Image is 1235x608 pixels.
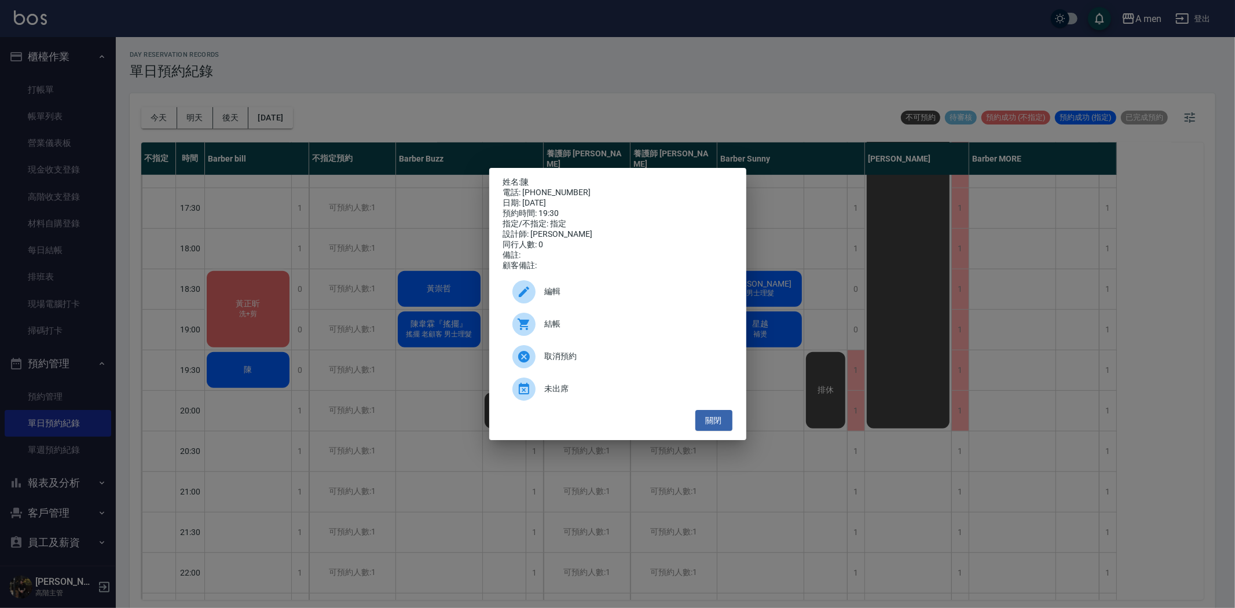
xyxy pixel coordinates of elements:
[521,177,529,186] a: 陳
[545,318,723,330] span: 結帳
[503,261,732,271] div: 顧客備註:
[503,229,732,240] div: 設計師: [PERSON_NAME]
[503,188,732,198] div: 電話: [PHONE_NUMBER]
[503,373,732,405] div: 未出席
[503,208,732,219] div: 預約時間: 19:30
[503,276,732,308] div: 編輯
[545,285,723,298] span: 編輯
[503,240,732,250] div: 同行人數: 0
[545,350,723,362] span: 取消預約
[503,219,732,229] div: 指定/不指定: 指定
[503,250,732,261] div: 備註:
[503,340,732,373] div: 取消預約
[503,177,732,188] p: 姓名:
[545,383,723,395] span: 未出席
[503,308,732,340] a: 結帳
[503,198,732,208] div: 日期: [DATE]
[695,410,732,431] button: 關閉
